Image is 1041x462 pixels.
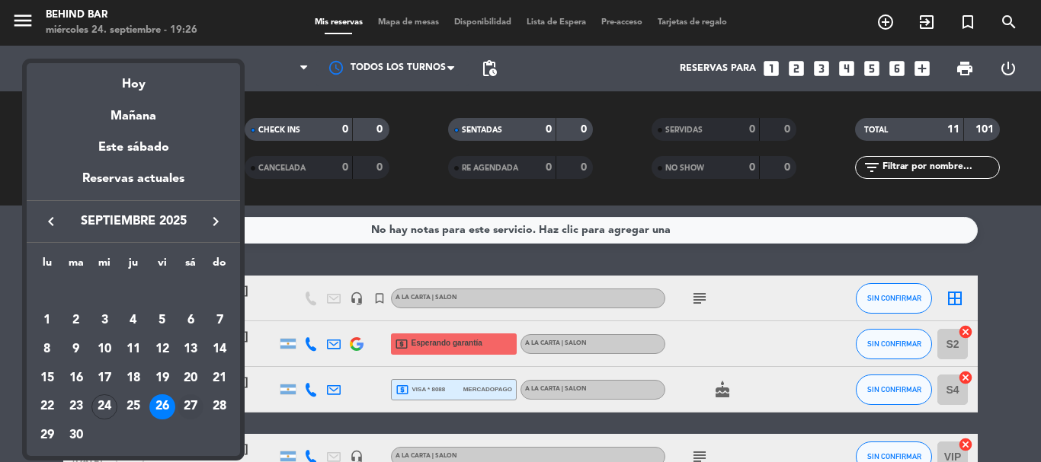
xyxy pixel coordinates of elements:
th: lunes [33,254,62,278]
div: 15 [34,365,60,391]
div: 30 [63,422,89,448]
div: 18 [120,365,146,391]
div: Reservas actuales [27,169,240,200]
td: 18 de septiembre de 2025 [119,364,148,393]
td: 27 de septiembre de 2025 [177,393,206,422]
div: 4 [120,307,146,333]
td: 11 de septiembre de 2025 [119,335,148,364]
td: 19 de septiembre de 2025 [148,364,177,393]
div: 8 [34,336,60,362]
i: keyboard_arrow_left [42,212,60,231]
td: 15 de septiembre de 2025 [33,364,62,393]
td: 3 de septiembre de 2025 [90,307,119,336]
div: 5 [149,307,175,333]
div: 17 [91,365,117,391]
td: 25 de septiembre de 2025 [119,393,148,422]
td: 5 de septiembre de 2025 [148,307,177,336]
div: 24 [91,394,117,420]
th: domingo [205,254,234,278]
td: 29 de septiembre de 2025 [33,421,62,450]
th: sábado [177,254,206,278]
td: 7 de septiembre de 2025 [205,307,234,336]
div: Hoy [27,63,240,94]
div: Mañana [27,95,240,126]
div: 27 [178,394,203,420]
div: 19 [149,365,175,391]
button: keyboard_arrow_left [37,212,65,231]
td: 22 de septiembre de 2025 [33,393,62,422]
div: Este sábado [27,126,240,169]
div: 11 [120,336,146,362]
div: 26 [149,394,175,420]
td: 28 de septiembre de 2025 [205,393,234,422]
div: 29 [34,422,60,448]
td: 12 de septiembre de 2025 [148,335,177,364]
td: SEP. [33,278,234,307]
div: 25 [120,394,146,420]
div: 12 [149,336,175,362]
div: 9 [63,336,89,362]
td: 8 de septiembre de 2025 [33,335,62,364]
div: 14 [207,336,232,362]
th: jueves [119,254,148,278]
td: 4 de septiembre de 2025 [119,307,148,336]
button: keyboard_arrow_right [202,212,229,231]
td: 30 de septiembre de 2025 [62,421,91,450]
td: 21 de septiembre de 2025 [205,364,234,393]
th: viernes [148,254,177,278]
div: 22 [34,394,60,420]
td: 14 de septiembre de 2025 [205,335,234,364]
td: 6 de septiembre de 2025 [177,307,206,336]
div: 21 [207,365,232,391]
th: martes [62,254,91,278]
div: 16 [63,365,89,391]
div: 6 [178,307,203,333]
div: 23 [63,394,89,420]
td: 16 de septiembre de 2025 [62,364,91,393]
div: 28 [207,394,232,420]
div: 13 [178,336,203,362]
div: 10 [91,336,117,362]
td: 20 de septiembre de 2025 [177,364,206,393]
div: 3 [91,307,117,333]
td: 2 de septiembre de 2025 [62,307,91,336]
td: 1 de septiembre de 2025 [33,307,62,336]
i: keyboard_arrow_right [207,212,225,231]
div: 2 [63,307,89,333]
th: miércoles [90,254,119,278]
td: 17 de septiembre de 2025 [90,364,119,393]
td: 9 de septiembre de 2025 [62,335,91,364]
div: 20 [178,365,203,391]
td: 26 de septiembre de 2025 [148,393,177,422]
td: 23 de septiembre de 2025 [62,393,91,422]
span: septiembre 2025 [65,212,202,231]
div: 1 [34,307,60,333]
td: 13 de septiembre de 2025 [177,335,206,364]
td: 10 de septiembre de 2025 [90,335,119,364]
td: 24 de septiembre de 2025 [90,393,119,422]
div: 7 [207,307,232,333]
